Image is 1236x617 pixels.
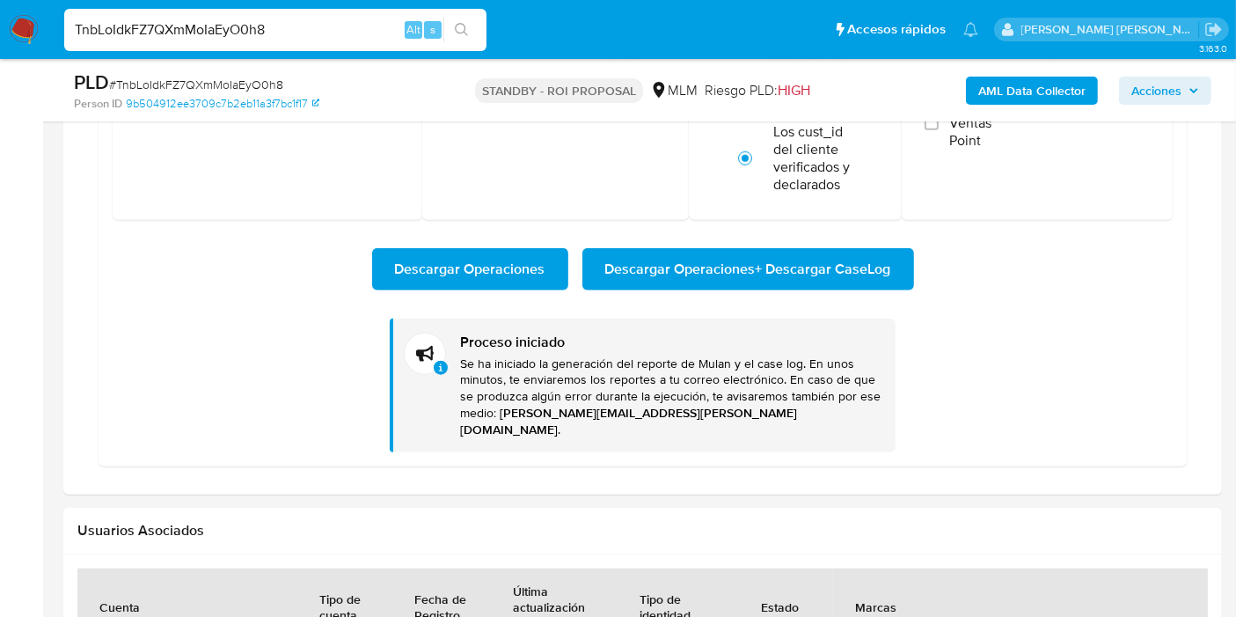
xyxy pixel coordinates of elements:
p: carlos.obholz@mercadolibre.com [1021,21,1199,38]
h2: Usuarios Asociados [77,522,1208,540]
span: Alt [406,21,421,38]
span: Riesgo PLD: [705,81,810,100]
span: s [430,21,435,38]
p: STANDBY - ROI PROPOSAL [475,78,643,103]
button: AML Data Collector [966,77,1098,105]
b: Person ID [74,96,122,112]
button: Acciones [1119,77,1211,105]
span: HIGH [778,80,810,100]
span: Accesos rápidos [847,20,946,39]
a: 9b504912ee3709c7b2eb11a3f7bc1f17 [126,96,319,112]
b: PLD [74,68,109,96]
span: 3.163.0 [1199,41,1227,55]
a: Salir [1204,20,1223,39]
b: AML Data Collector [978,77,1086,105]
span: # TnbLoIdkFZ7QXmMoIaEyO0h8 [109,76,283,93]
a: Notificaciones [963,22,978,37]
div: MLM [650,81,698,100]
button: search-icon [443,18,479,42]
input: Buscar usuario o caso... [64,18,486,41]
span: Acciones [1131,77,1181,105]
